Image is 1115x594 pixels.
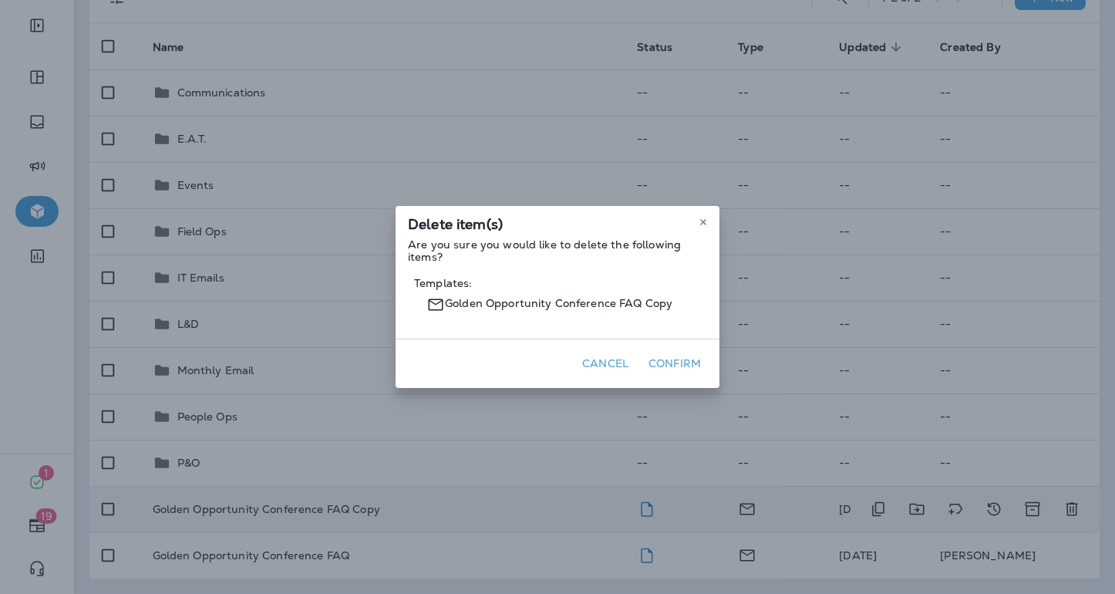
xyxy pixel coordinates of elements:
[576,352,635,376] button: Cancel
[414,277,701,289] span: Templates:
[408,238,707,263] p: Are you sure you would like to delete the following items?
[642,352,707,376] button: Confirm
[396,206,719,238] div: Delete item(s)
[414,289,701,320] span: Golden Opportunity Conference FAQ Copy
